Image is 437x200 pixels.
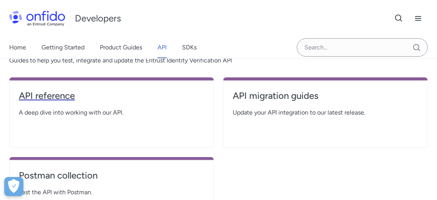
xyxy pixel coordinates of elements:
svg: Open navigation menu button [414,14,423,23]
a: Product Guides [100,37,142,58]
h4: API reference [19,90,204,102]
div: Cookie Preferences [4,177,23,196]
span: Update your API integration to our latest release. [233,108,418,117]
a: Home [9,37,26,58]
a: Getting Started [41,37,84,58]
h4: API migration guides [233,90,418,102]
button: Open Preferences [4,177,23,196]
span: A deep dive into working with our API. [19,108,204,117]
input: Onfido search input field [297,38,428,57]
img: Onfido Logo [9,11,65,26]
a: SDKs [182,37,197,58]
span: Test the API with Postman. [19,188,204,197]
h4: Postman collection [19,169,204,182]
h1: Developers [75,12,121,25]
a: API reference [19,90,204,108]
button: Open search button [389,9,409,28]
a: Postman collection [19,169,204,188]
button: Open navigation menu button [409,9,428,28]
span: Guides to help you test, integrate and update the Entrust Identity Verification API [9,56,428,65]
svg: Open search button [394,14,404,23]
a: API migration guides [233,90,418,108]
a: API [157,37,167,58]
